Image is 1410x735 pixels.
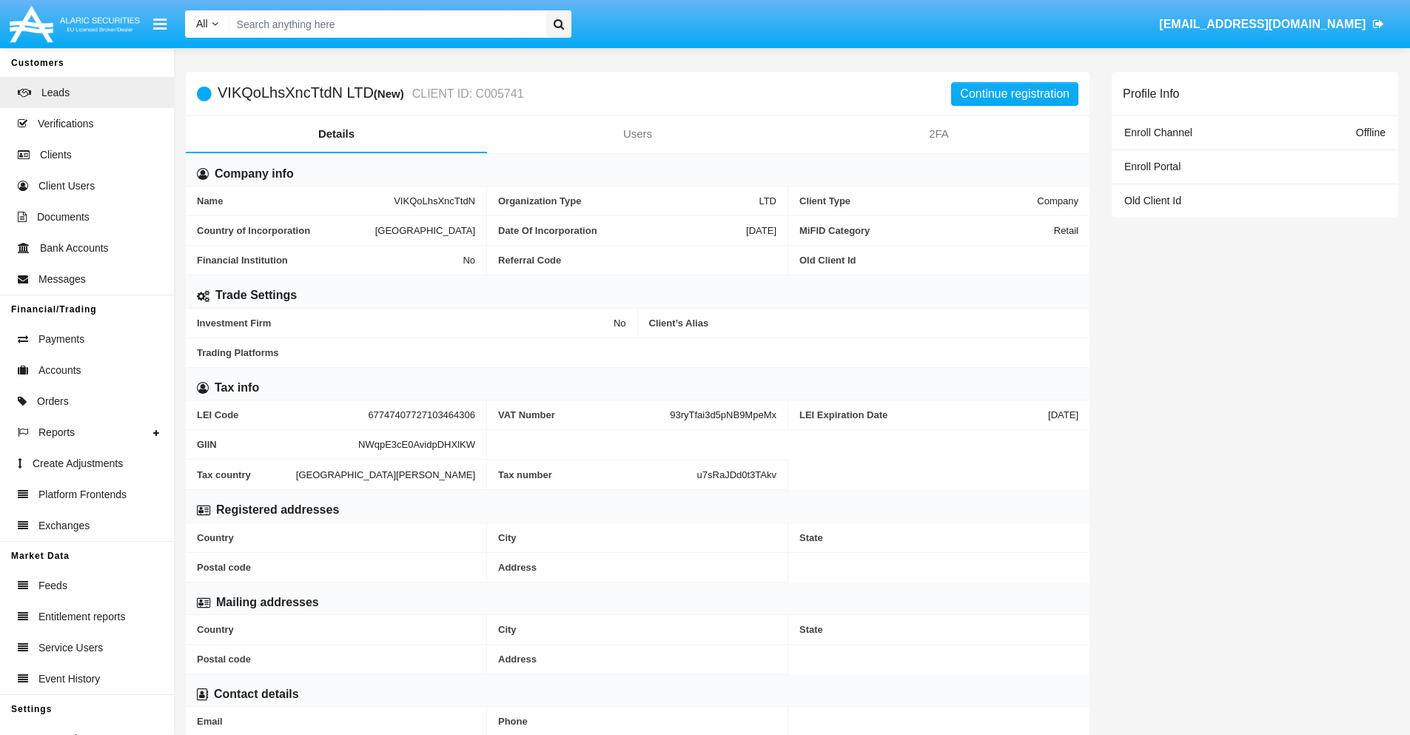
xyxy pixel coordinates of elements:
[649,318,1079,329] span: Client’s Alias
[38,425,75,440] span: Reports
[197,716,475,727] span: Email
[697,469,776,480] span: u7sRaJDd0t3TAkv
[218,85,524,102] h5: VIKQoLhsXncTtdN LTD
[197,654,475,665] span: Postal code
[368,409,475,420] span: 67747407727103464306
[215,166,294,182] h6: Company info
[215,287,297,303] h6: Trade Settings
[296,469,475,480] span: [GEOGRAPHIC_DATA][PERSON_NAME]
[1159,18,1366,30] span: [EMAIL_ADDRESS][DOMAIN_NAME]
[498,532,776,543] span: City
[38,178,95,194] span: Client Users
[197,562,475,573] span: Postal code
[463,255,475,266] span: No
[197,318,614,329] span: Investment Firm
[38,487,127,503] span: Platform Frontends
[487,116,788,152] a: Users
[1124,161,1181,172] span: Enroll Portal
[375,225,475,236] span: [GEOGRAPHIC_DATA]
[38,363,81,378] span: Accounts
[498,225,746,236] span: Date Of Incorporation
[216,594,319,611] h6: Mailing addresses
[197,347,1078,358] span: Trading Platforms
[214,686,299,702] h6: Contact details
[33,456,123,471] span: Create Adjustments
[186,116,487,152] a: Details
[358,439,475,450] span: NWqpE3cE0AvidpDHXlKW
[799,409,1048,420] span: LEI Expiration Date
[38,578,67,594] span: Feeds
[1152,4,1391,45] a: [EMAIL_ADDRESS][DOMAIN_NAME]
[799,624,1078,635] span: State
[197,624,475,635] span: Country
[38,518,90,534] span: Exchanges
[197,532,475,543] span: Country
[498,716,776,727] span: Phone
[799,195,1037,207] span: Client Type
[197,225,375,236] span: Country of Incorporation
[1048,409,1078,420] span: [DATE]
[951,82,1078,106] button: Continue registration
[799,255,1078,266] span: Old Client Id
[498,624,776,635] span: City
[1123,87,1179,101] h6: Profile Info
[197,255,463,266] span: Financial Institution
[40,241,109,256] span: Bank Accounts
[498,562,776,573] span: Address
[37,209,90,225] span: Documents
[1037,195,1078,207] span: Company
[197,195,394,207] span: Name
[38,640,103,656] span: Service Users
[498,469,697,480] span: Tax number
[215,380,259,396] h6: Tax info
[197,409,368,420] span: LEI Code
[38,116,93,132] span: Verifications
[1356,127,1386,138] span: Offline
[38,671,100,687] span: Event History
[799,532,1078,543] span: State
[229,10,541,38] input: Search
[788,116,1090,152] a: 2FA
[498,255,776,266] span: Referral Code
[498,654,776,665] span: Address
[498,409,670,420] span: VAT Number
[216,502,339,518] h6: Registered addresses
[746,225,776,236] span: [DATE]
[498,195,759,207] span: Organization Type
[197,439,358,450] span: GIIN
[41,85,70,101] span: Leads
[409,88,524,100] small: CLIENT ID: C005741
[185,16,229,32] a: All
[1054,225,1078,236] span: Retail
[374,85,409,102] div: (New)
[1124,127,1192,138] span: Enroll Channel
[38,272,86,287] span: Messages
[38,332,84,347] span: Payments
[196,18,208,30] span: All
[759,195,776,207] span: LTD
[40,147,72,163] span: Clients
[799,225,1054,236] span: MiFID Category
[197,469,296,480] span: Tax country
[37,394,69,409] span: Orders
[7,2,142,46] img: Logo image
[38,609,126,625] span: Entitlement reports
[1124,195,1181,207] span: Old Client Id
[670,409,776,420] span: 93ryTfai3d5pNB9MpeMx
[614,318,626,329] span: No
[394,195,475,207] span: VIKQoLhsXncTtdN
